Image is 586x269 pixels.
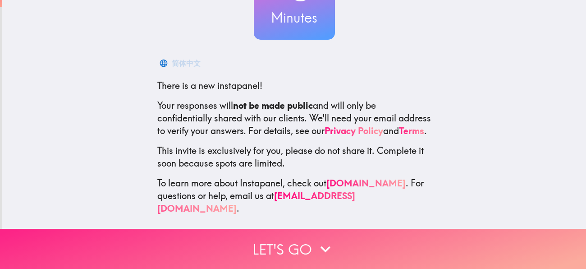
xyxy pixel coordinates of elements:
p: Your responses will and will only be confidentially shared with our clients. We'll need your emai... [157,99,431,137]
span: There is a new instapanel! [157,80,262,91]
button: 简体中文 [157,54,204,72]
h3: Minutes [254,8,335,27]
a: [DOMAIN_NAME] [326,177,406,189]
p: This invite is exclusively for you, please do not share it. Complete it soon because spots are li... [157,144,431,170]
div: 简体中文 [172,57,201,70]
b: not be made public [233,100,313,111]
a: [EMAIL_ADDRESS][DOMAIN_NAME] [157,190,355,214]
p: To learn more about Instapanel, check out . For questions or help, email us at . [157,177,431,215]
a: Privacy Policy [325,125,383,136]
a: Terms [399,125,424,136]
